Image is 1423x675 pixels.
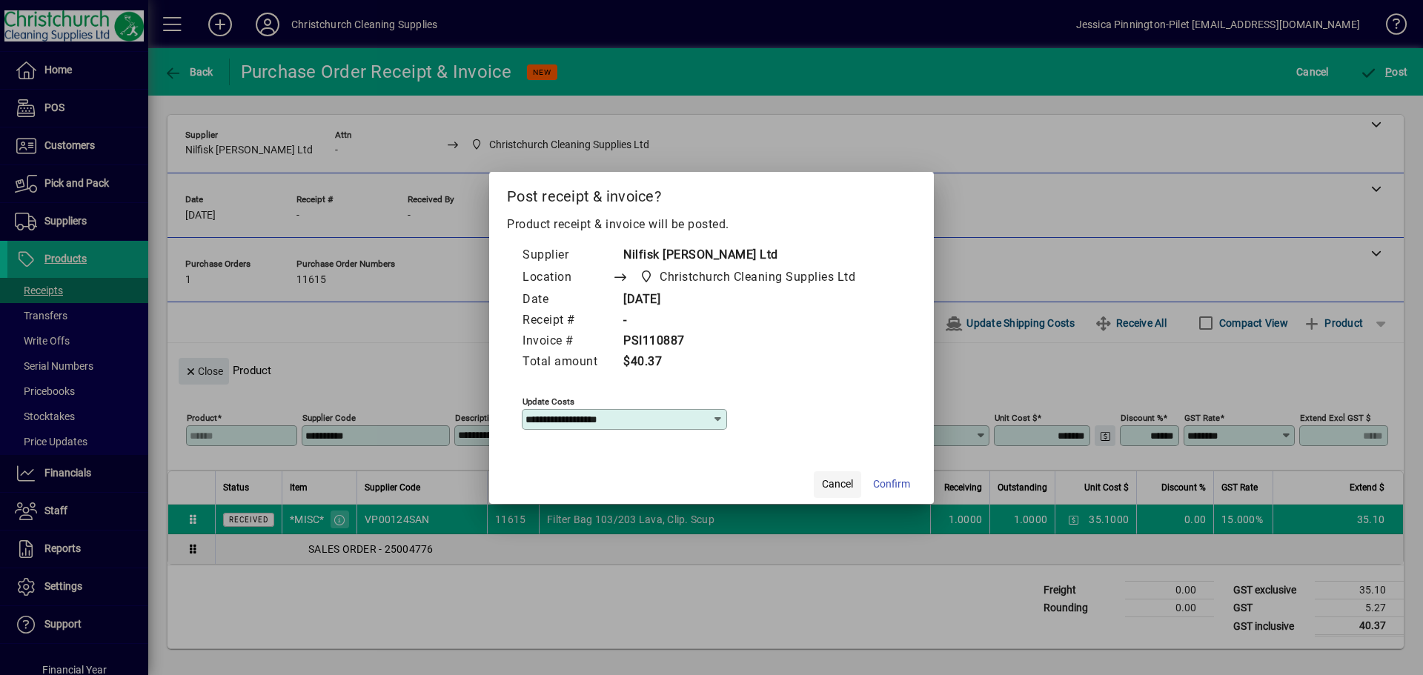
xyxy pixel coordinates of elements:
[635,267,861,287] span: Christchurch Cleaning Supplies Ltd
[612,245,883,266] td: Nilfisk [PERSON_NAME] Ltd
[660,268,855,286] span: Christchurch Cleaning Supplies Ltd
[489,172,934,215] h2: Post receipt & invoice?
[522,310,612,331] td: Receipt #
[814,471,861,498] button: Cancel
[873,476,910,492] span: Confirm
[522,245,612,266] td: Supplier
[612,310,883,331] td: -
[522,266,612,290] td: Location
[612,331,883,352] td: PSI110887
[822,476,853,492] span: Cancel
[612,352,883,373] td: $40.37
[867,471,916,498] button: Confirm
[522,352,612,373] td: Total amount
[507,216,916,233] p: Product receipt & invoice will be posted.
[612,290,883,310] td: [DATE]
[522,331,612,352] td: Invoice #
[523,396,574,406] mat-label: Update costs
[522,290,612,310] td: Date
